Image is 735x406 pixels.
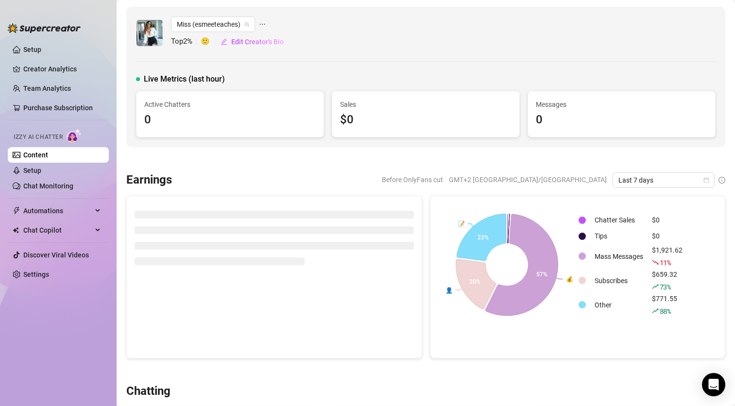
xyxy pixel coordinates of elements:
[536,99,707,110] span: Messages
[652,245,683,268] div: $1,921.62
[445,286,452,293] text: 👤
[652,293,683,317] div: $771.55
[13,227,19,234] img: Chat Copilot
[652,307,659,314] span: rise
[652,215,683,225] div: $0
[137,20,163,46] img: Miss
[702,373,725,396] div: Open Intercom Messenger
[8,23,81,33] img: logo-BBDzfeDw.svg
[591,245,647,268] td: Mass Messages
[259,17,266,32] span: ellipsis
[23,203,92,219] span: Automations
[382,172,443,187] span: Before OnlyFans cut
[23,222,92,238] span: Chat Copilot
[652,259,659,266] span: fall
[652,231,683,241] div: $0
[144,111,316,129] div: 0
[23,167,41,174] a: Setup
[652,283,659,290] span: rise
[23,271,49,278] a: Settings
[221,38,227,45] span: edit
[660,258,671,267] span: 11 %
[449,172,607,187] span: GMT+2 [GEOGRAPHIC_DATA]/[GEOGRAPHIC_DATA]
[703,177,709,183] span: calendar
[177,17,249,32] span: Miss (esmeeteaches)
[220,34,284,50] button: Edit Creator's Bio
[660,282,671,291] span: 73 %
[660,306,671,316] span: 88 %
[171,36,201,48] span: Top 2 %
[718,177,725,184] span: info-circle
[23,251,89,259] a: Discover Viral Videos
[652,269,683,292] div: $659.32
[13,207,20,215] span: thunderbolt
[144,99,316,110] span: Active Chatters
[618,173,709,187] span: Last 7 days
[591,269,647,292] td: Subscribes
[23,182,73,190] a: Chat Monitoring
[457,220,464,227] text: 📝
[565,275,573,282] text: 💰
[201,36,220,48] span: 🙂
[591,213,647,228] td: Chatter Sales
[14,133,63,142] span: Izzy AI Chatter
[23,46,41,53] a: Setup
[23,85,71,92] a: Team Analytics
[340,111,512,129] div: $0
[591,293,647,317] td: Other
[244,21,250,27] span: team
[126,384,171,399] h3: Chatting
[23,151,48,159] a: Content
[67,129,82,143] img: AI Chatter
[126,172,172,188] h3: Earnings
[340,99,512,110] span: Sales
[144,73,225,85] span: Live Metrics (last hour)
[23,100,101,116] a: Purchase Subscription
[23,61,101,77] a: Creator Analytics
[536,111,707,129] div: 0
[591,229,647,244] td: Tips
[231,38,284,46] span: Edit Creator's Bio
